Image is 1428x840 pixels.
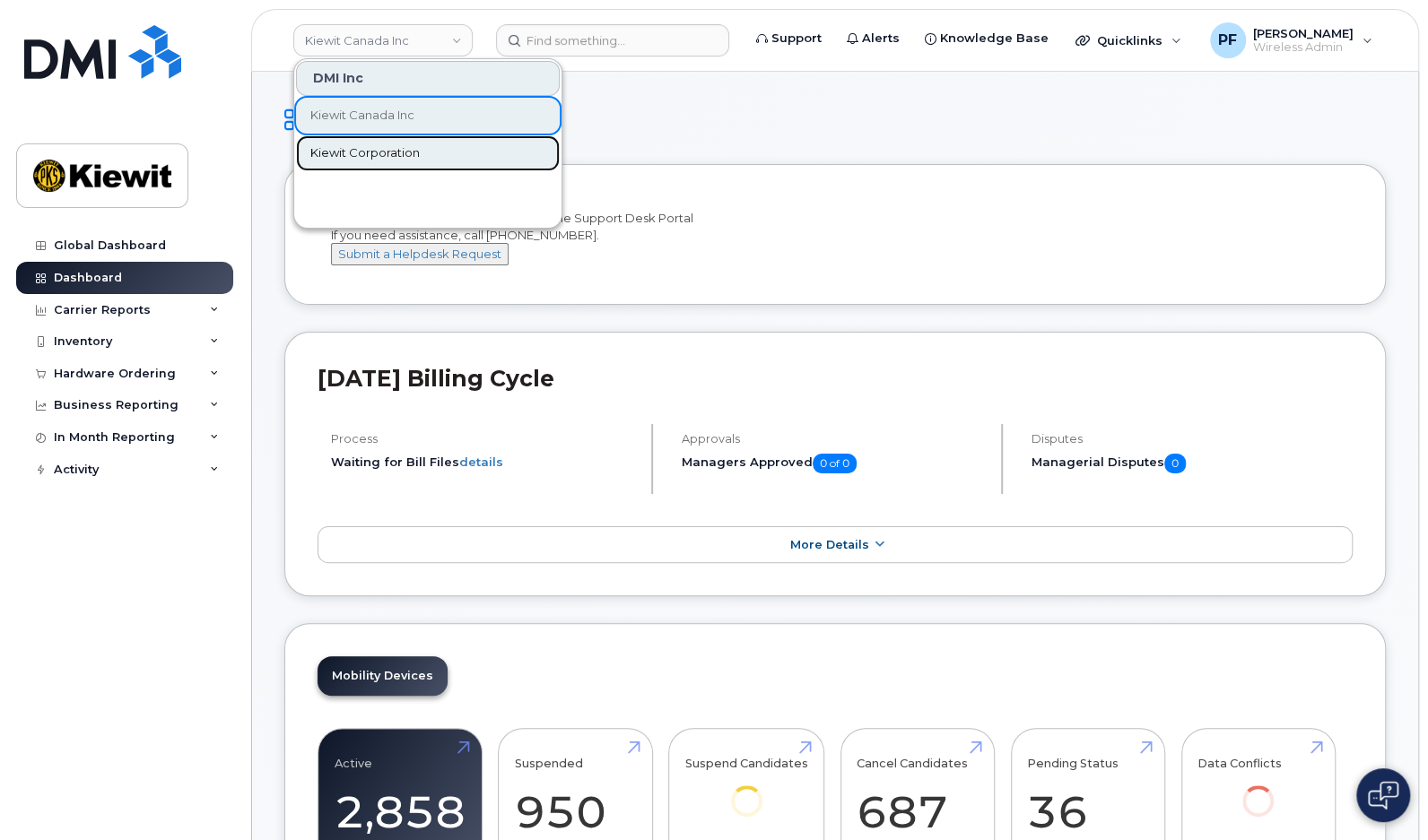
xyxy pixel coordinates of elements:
h4: Approvals [682,432,987,446]
div: DMI Inc [296,61,560,96]
span: Kiewit Corporation [310,144,420,162]
button: Submit a Helpdesk Request [331,243,509,265]
li: Waiting for Bill Files [331,454,636,471]
h2: [DATE] Billing Cycle [318,365,1353,392]
a: Submit a Helpdesk Request [331,247,509,261]
h4: Process [331,432,636,446]
span: More Details [789,538,868,551]
span: 0 [1164,454,1186,473]
span: 0 of 0 [813,454,857,473]
a: Kiewit Corporation [296,135,560,171]
img: Open chat [1368,781,1398,810]
div: Welcome to the [PERSON_NAME] Mobile Support Desk Portal If you need assistance, call [PHONE_NUMBER]. [331,210,1339,265]
h5: Managers Approved [682,454,987,473]
a: Mobility Devices [318,656,448,696]
a: Kiewit Canada Inc [296,98,560,134]
h5: Managerial Disputes [1032,454,1353,473]
a: details [459,455,503,469]
h4: Disputes [1032,432,1353,446]
h1: Dashboard [284,104,1386,135]
span: Kiewit Canada Inc [310,107,414,125]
